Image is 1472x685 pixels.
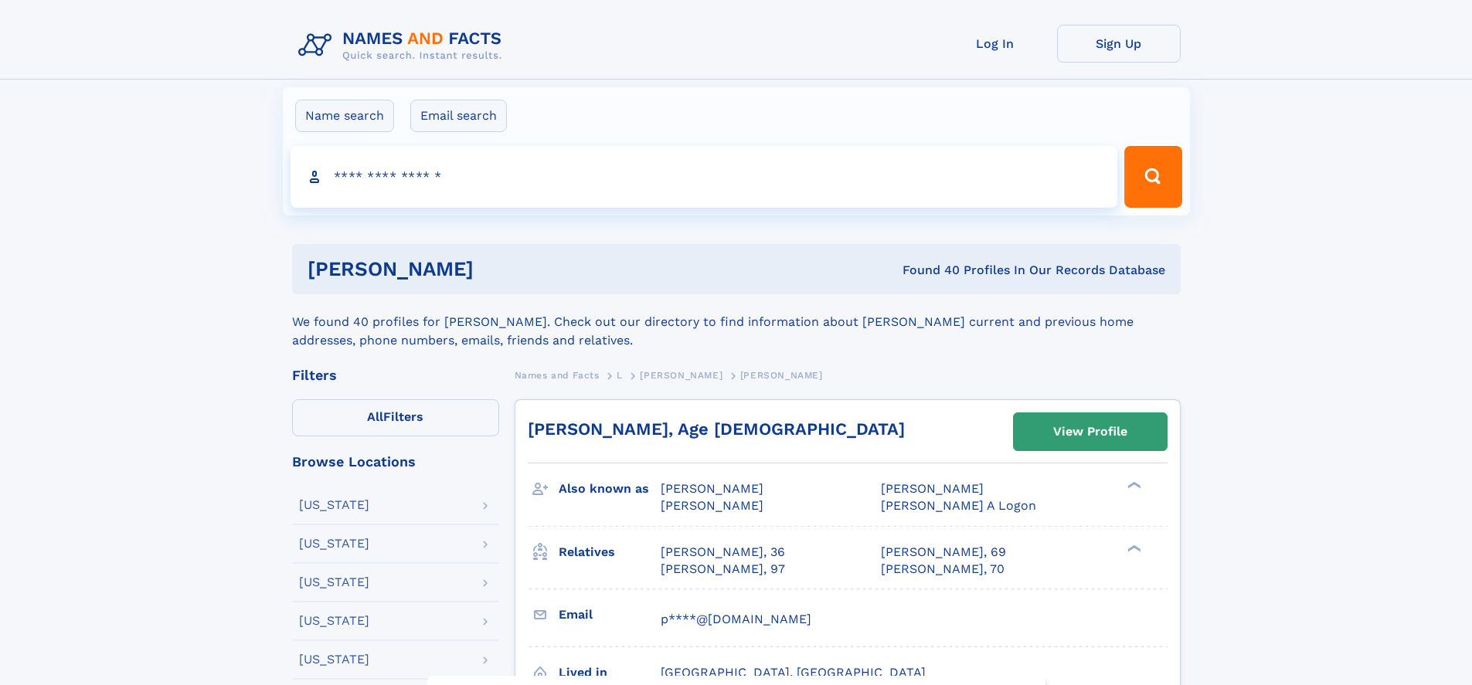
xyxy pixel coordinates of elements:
[881,498,1036,513] span: [PERSON_NAME] A Logon
[292,455,499,469] div: Browse Locations
[367,409,383,424] span: All
[299,537,369,550] div: [US_STATE]
[410,100,507,132] label: Email search
[299,499,369,511] div: [US_STATE]
[299,615,369,627] div: [US_STATE]
[661,544,785,561] a: [PERSON_NAME], 36
[1124,543,1142,553] div: ❯
[1057,25,1181,63] a: Sign Up
[661,498,763,513] span: [PERSON_NAME]
[528,419,905,439] a: [PERSON_NAME], Age [DEMOGRAPHIC_DATA]
[881,481,984,496] span: [PERSON_NAME]
[559,539,661,565] h3: Relatives
[299,653,369,666] div: [US_STATE]
[740,370,823,381] span: [PERSON_NAME]
[292,25,515,66] img: Logo Names and Facts
[295,100,394,132] label: Name search
[881,544,1006,561] a: [PERSON_NAME], 69
[292,399,499,436] label: Filters
[1014,413,1167,450] a: View Profile
[559,602,661,628] h3: Email
[881,561,1005,578] a: [PERSON_NAME], 70
[1124,146,1181,208] button: Search Button
[299,576,369,588] div: [US_STATE]
[640,370,722,381] span: [PERSON_NAME]
[515,365,600,385] a: Names and Facts
[291,146,1118,208] input: search input
[661,481,763,496] span: [PERSON_NAME]
[617,365,623,385] a: L
[933,25,1057,63] a: Log In
[292,294,1181,350] div: We found 40 profiles for [PERSON_NAME]. Check out our directory to find information about [PERSON...
[1124,480,1142,490] div: ❯
[559,476,661,502] h3: Also known as
[640,365,722,385] a: [PERSON_NAME]
[661,665,926,680] span: [GEOGRAPHIC_DATA], [GEOGRAPHIC_DATA]
[1053,414,1127,449] div: View Profile
[688,262,1165,279] div: Found 40 Profiles In Our Records Database
[292,368,499,382] div: Filters
[308,259,688,279] h1: [PERSON_NAME]
[661,561,785,578] a: [PERSON_NAME], 97
[617,370,623,381] span: L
